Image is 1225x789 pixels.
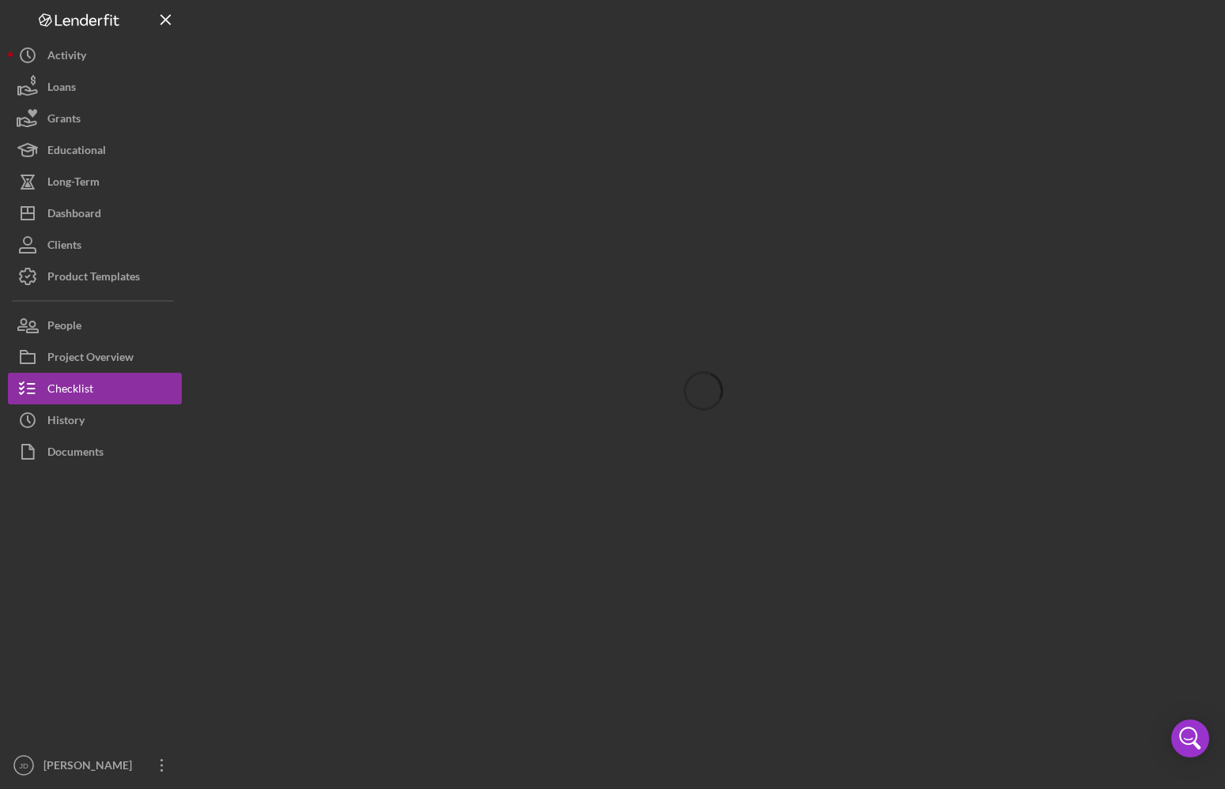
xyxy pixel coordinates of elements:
button: Dashboard [8,197,182,229]
button: Clients [8,229,182,261]
button: Product Templates [8,261,182,292]
button: History [8,404,182,436]
div: Activity [47,39,86,75]
div: Loans [47,71,76,107]
div: Open Intercom Messenger [1171,719,1209,757]
div: [PERSON_NAME] [40,750,142,785]
div: Educational [47,134,106,170]
div: Product Templates [47,261,140,296]
div: Documents [47,436,104,472]
button: Project Overview [8,341,182,373]
div: Checklist [47,373,93,408]
div: Dashboard [47,197,101,233]
button: Grants [8,103,182,134]
button: Educational [8,134,182,166]
button: JD[PERSON_NAME] [8,750,182,781]
div: People [47,310,81,345]
div: Long-Term [47,166,100,201]
button: People [8,310,182,341]
button: Documents [8,436,182,468]
div: Project Overview [47,341,134,377]
button: Checklist [8,373,182,404]
div: History [47,404,85,440]
div: Clients [47,229,81,265]
button: Long-Term [8,166,182,197]
button: Activity [8,39,182,71]
button: Loans [8,71,182,103]
text: JD [19,761,28,770]
div: Grants [47,103,81,138]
